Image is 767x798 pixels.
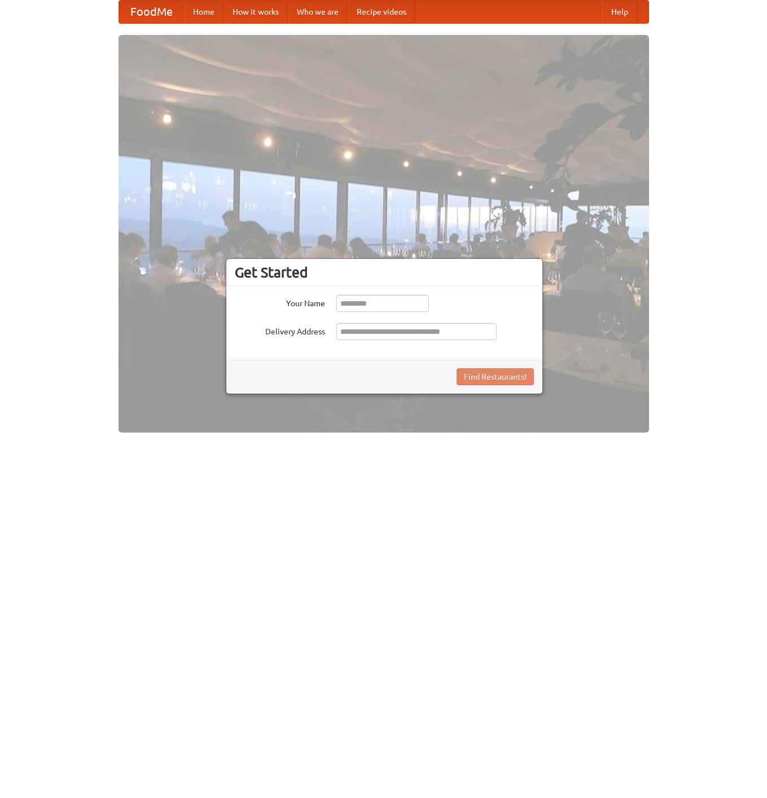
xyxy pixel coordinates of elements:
[119,1,184,23] a: FoodMe
[602,1,637,23] a: Help
[235,295,325,309] label: Your Name
[235,323,325,337] label: Delivery Address
[235,264,534,281] h3: Get Started
[223,1,288,23] a: How it works
[457,368,534,385] button: Find Restaurants!
[348,1,415,23] a: Recipe videos
[184,1,223,23] a: Home
[288,1,348,23] a: Who we are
